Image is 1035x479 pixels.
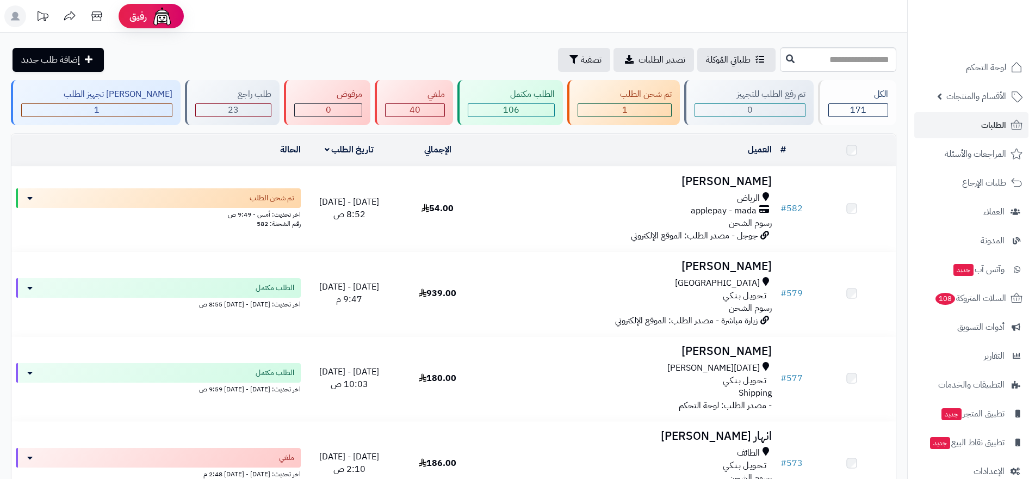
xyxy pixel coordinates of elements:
[974,464,1005,479] span: الإعدادات
[914,141,1028,167] a: المراجعات والأسئلة
[424,143,451,156] a: الإجمالي
[468,88,555,101] div: الطلب مكتمل
[940,406,1005,421] span: تطبيق المتجر
[13,48,104,72] a: إضافة طلب جديد
[914,429,1028,456] a: تطبيق نقاط البيعجديد
[280,143,301,156] a: الحالة
[747,103,753,116] span: 0
[326,103,331,116] span: 0
[196,104,271,116] div: 23
[282,80,373,125] a: مرفوض 0
[914,199,1028,225] a: العملاء
[723,374,766,387] span: تـحـويـل بـنـكـي
[16,298,301,309] div: اخر تحديث: [DATE] - [DATE] 8:55 ص
[780,457,786,470] span: #
[828,88,888,101] div: الكل
[930,437,950,449] span: جديد
[729,302,772,315] span: رسوم الشحن
[16,468,301,479] div: اخر تحديث: [DATE] - [DATE] 2:48 م
[94,103,100,116] span: 1
[966,60,1006,75] span: لوحة التحكم
[914,54,1028,81] a: لوحة التحكم
[482,336,776,421] td: - مصدر الطلب: لوحة التحكم
[581,53,602,66] span: تصفية
[386,104,444,116] div: 40
[195,88,271,101] div: طلب راجع
[748,143,772,156] a: العميل
[279,452,294,463] span: ملغي
[613,48,694,72] a: تصدير الطلبات
[739,386,772,400] span: Shipping
[981,233,1005,248] span: المدونة
[914,314,1028,340] a: أدوات التسويق
[486,175,772,188] h3: [PERSON_NAME]
[914,256,1028,283] a: وآتس آبجديد
[697,48,776,72] a: طلباتي المُوكلة
[945,146,1006,162] span: المراجعات والأسئلة
[953,264,974,276] span: جديد
[486,430,772,443] h3: انهار [PERSON_NAME]
[914,112,1028,138] a: الطلبات
[16,208,301,219] div: اخر تحديث: أمس - 9:49 ص
[486,260,772,273] h3: [PERSON_NAME]
[9,80,183,125] a: [PERSON_NAME] تجهيز الطلب 1
[780,202,803,215] a: #582
[675,277,760,290] span: [GEOGRAPHIC_DATA]
[319,280,379,306] span: [DATE] - [DATE] 9:47 م
[410,103,420,116] span: 40
[914,170,1028,196] a: طلبات الإرجاع
[938,377,1005,392] span: التطبيقات والخدمات
[962,175,1006,191] span: طلبات الإرجاع
[914,285,1028,311] a: السلات المتروكة108
[780,287,786,300] span: #
[780,372,803,385] a: #577
[295,104,362,116] div: 0
[929,435,1005,450] span: تطبيق نقاط البيع
[325,143,374,156] a: تاريخ الطلب
[256,283,294,293] span: الطلب مكتمل
[737,192,760,205] span: الرياض
[631,229,758,242] span: جوجل - مصدر الطلب: الموقع الإلكتروني
[914,343,1028,369] a: التقارير
[981,118,1006,133] span: الطلبات
[256,367,294,378] span: الطلب مكتمل
[780,143,786,156] a: #
[952,262,1005,277] span: وآتس آب
[622,103,628,116] span: 1
[151,5,173,27] img: ai-face.png
[422,202,454,215] span: 54.00
[486,345,772,358] h3: [PERSON_NAME]
[737,447,760,459] span: الطائف
[615,314,758,327] span: زيارة مباشرة - مصدر الطلب: الموقع الإلكتروني
[228,103,239,116] span: 23
[503,103,519,116] span: 106
[257,219,301,229] span: رقم الشحنة: 582
[183,80,282,125] a: طلب راجع 23
[691,205,757,217] span: applepay - mada
[961,8,1025,31] img: logo-2.png
[578,88,672,101] div: تم شحن الطلب
[729,217,772,230] span: رسوم الشحن
[706,53,751,66] span: طلباتي المُوكلة
[914,228,1028,254] a: المدونة
[468,104,554,116] div: 106
[419,372,456,385] span: 180.00
[780,287,803,300] a: #579
[319,195,379,221] span: [DATE] - [DATE] 8:52 ص
[250,193,294,204] span: تم شحن الطلب
[780,202,786,215] span: #
[578,104,671,116] div: 1
[780,457,803,470] a: #573
[558,48,610,72] button: تصفية
[565,80,682,125] a: تم شحن الطلب 1
[129,10,147,23] span: رفيق
[21,53,80,66] span: إضافة طلب جديد
[983,204,1005,219] span: العملاء
[934,291,1006,306] span: السلات المتروكة
[941,408,962,420] span: جديد
[16,383,301,394] div: اخر تحديث: [DATE] - [DATE] 9:59 ص
[294,88,362,101] div: مرفوض
[934,292,956,305] span: 108
[419,287,456,300] span: 939.00
[723,459,766,472] span: تـحـويـل بـنـكـي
